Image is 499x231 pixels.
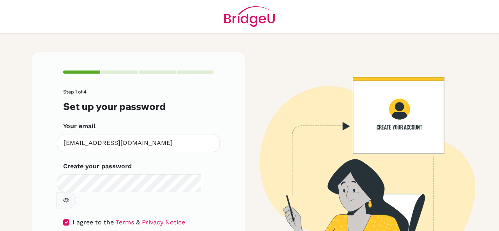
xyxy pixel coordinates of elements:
[63,122,96,131] label: Your email
[142,219,185,226] a: Privacy Notice
[18,5,34,12] span: Help
[63,101,214,112] h3: Set up your password
[73,219,114,226] span: I agree to the
[136,219,140,226] span: &
[63,162,132,171] label: Create your password
[116,219,134,226] a: Terms
[57,134,220,152] input: Insert your email*
[63,89,87,95] span: Step 1 of 4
